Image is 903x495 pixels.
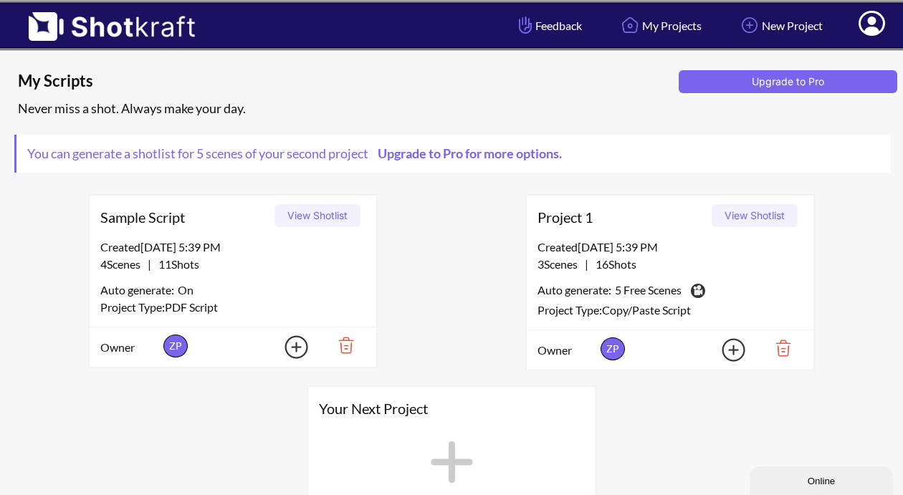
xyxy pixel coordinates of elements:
[316,333,365,357] img: Trash Icon
[163,335,188,357] span: ZP
[537,282,615,302] span: Auto generate:
[515,13,535,37] img: Hand Icon
[18,70,674,92] span: My Scripts
[178,282,193,299] span: On
[615,282,682,302] span: 5 Free Scenes
[537,206,707,228] span: Project 1
[16,135,580,173] span: You can generate a shotlist for
[727,6,833,44] a: New Project
[601,337,625,360] span: ZP
[607,6,712,44] a: My Projects
[753,336,803,360] img: Trash Icon
[14,97,896,120] div: Never miss a shot. Always make your day.
[100,239,365,256] div: Created [DATE] 5:39 PM
[537,257,585,271] span: 3 Scenes
[537,342,597,359] span: Owner
[368,145,569,161] a: Upgrade to Pro for more options.
[537,239,803,256] div: Created [DATE] 5:39 PM
[618,13,642,37] img: Home Icon
[537,256,636,273] span: |
[687,280,707,302] img: Camera Icon
[100,256,199,273] span: |
[699,334,750,366] img: Add Icon
[537,302,803,319] div: Project Type: Copy/Paste Script
[100,299,365,316] div: Project Type: PDF Script
[515,17,582,34] span: Feedback
[274,204,360,227] button: View Shotlist
[100,339,160,356] span: Owner
[194,145,368,161] span: 5 scenes of your second project
[262,331,312,363] img: Add Icon
[679,70,897,93] button: Upgrade to Pro
[100,206,269,228] span: Sample Script
[750,463,896,495] iframe: chat widget
[319,398,584,419] span: Your Next Project
[737,13,762,37] img: Add Icon
[151,257,199,271] span: 11 Shots
[100,282,178,299] span: Auto generate:
[712,204,798,227] button: View Shotlist
[100,257,148,271] span: 4 Scenes
[588,257,636,271] span: 16 Shots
